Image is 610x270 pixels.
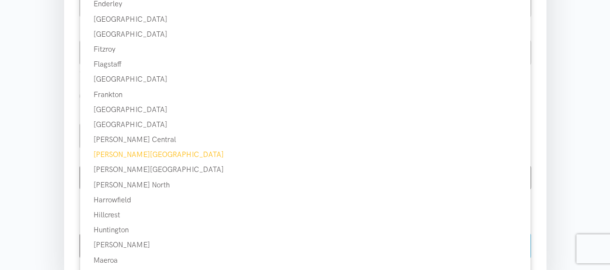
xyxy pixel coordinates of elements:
[80,58,530,70] div: Flagstaff
[80,119,530,130] div: [GEOGRAPHIC_DATA]
[80,73,530,85] div: [GEOGRAPHIC_DATA]
[80,149,530,160] div: [PERSON_NAME][GEOGRAPHIC_DATA]
[80,89,530,100] div: Frankton
[80,104,530,115] div: [GEOGRAPHIC_DATA]
[80,179,530,191] div: [PERSON_NAME] North
[80,224,530,236] div: Huntington
[80,43,530,55] div: Fitzroy
[80,194,530,206] div: Harrowfield
[80,209,530,221] div: Hillcrest
[80,28,530,40] div: [GEOGRAPHIC_DATA]
[80,164,530,175] div: [PERSON_NAME][GEOGRAPHIC_DATA]
[80,255,530,266] div: Maeroa
[80,14,530,25] div: [GEOGRAPHIC_DATA]
[80,134,530,145] div: [PERSON_NAME] Central
[80,239,530,251] div: [PERSON_NAME]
